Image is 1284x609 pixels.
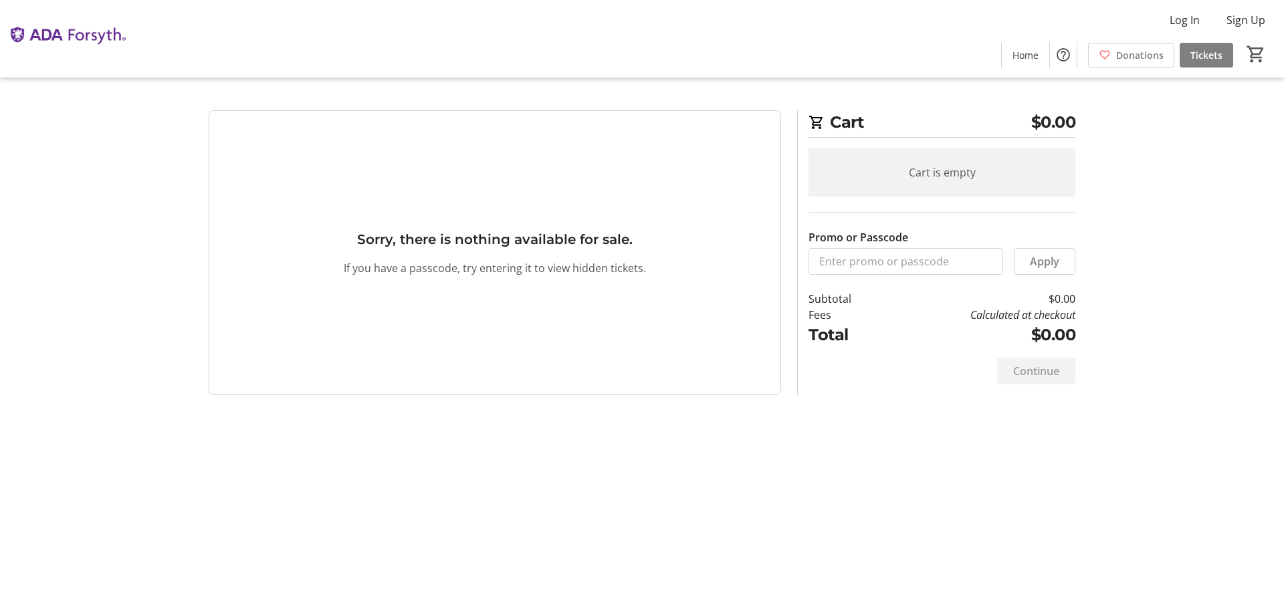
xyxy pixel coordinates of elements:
[886,307,1075,323] td: Calculated at checkout
[809,323,886,347] td: Total
[1088,43,1174,68] a: Donations
[886,323,1075,347] td: $0.00
[1226,12,1265,28] span: Sign Up
[809,248,1003,275] input: Enter promo or passcode
[809,291,886,307] td: Subtotal
[809,110,1075,138] h2: Cart
[8,5,127,72] img: The ADA Forsyth Institute's Logo
[809,229,908,245] label: Promo or Passcode
[1180,43,1233,68] a: Tickets
[344,260,646,276] p: If you have a passcode, try entering it to view hidden tickets.
[1190,48,1222,62] span: Tickets
[809,307,886,323] td: Fees
[1244,42,1268,66] button: Cart
[1159,9,1210,31] button: Log In
[357,229,633,249] h3: Sorry, there is nothing available for sale.
[1050,41,1077,68] button: Help
[1012,48,1039,62] span: Home
[1116,48,1164,62] span: Donations
[1031,110,1076,134] span: $0.00
[1030,253,1059,269] span: Apply
[1014,248,1075,275] button: Apply
[886,291,1075,307] td: $0.00
[1170,12,1200,28] span: Log In
[809,148,1075,197] div: Cart is empty
[1216,9,1276,31] button: Sign Up
[1002,43,1049,68] a: Home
